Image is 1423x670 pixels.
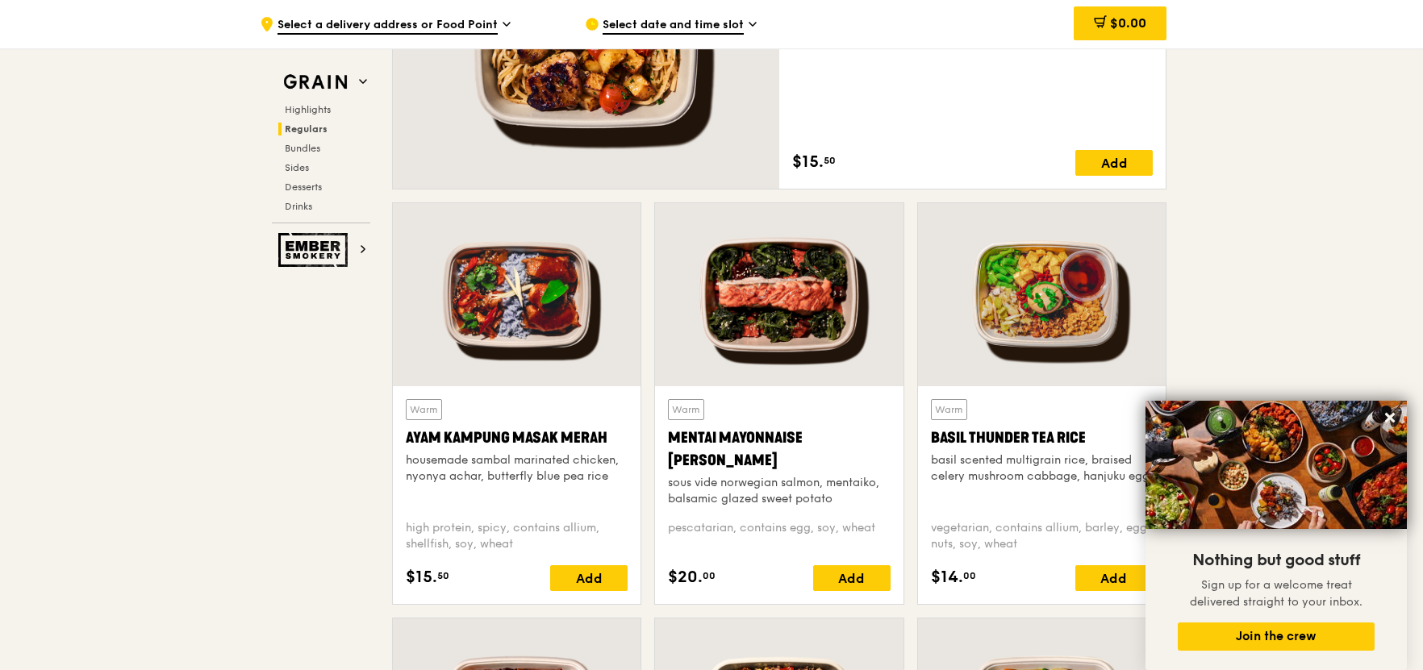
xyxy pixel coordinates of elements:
[406,399,442,420] div: Warm
[668,475,890,507] div: sous vide norwegian salmon, mentaiko, balsamic glazed sweet potato
[668,399,704,420] div: Warm
[931,399,967,420] div: Warm
[406,427,628,449] div: Ayam Kampung Masak Merah
[406,452,628,485] div: housemade sambal marinated chicken, nyonya achar, butterfly blue pea rice
[1190,578,1362,609] span: Sign up for a welcome treat delivered straight to your inbox.
[668,520,890,552] div: pescatarian, contains egg, soy, wheat
[668,427,890,472] div: Mentai Mayonnaise [PERSON_NAME]
[437,569,449,582] span: 50
[792,150,824,174] span: $15.
[1377,405,1403,431] button: Close
[1075,565,1153,591] div: Add
[963,569,976,582] span: 00
[285,104,331,115] span: Highlights
[1110,15,1146,31] span: $0.00
[278,68,353,97] img: Grain web logo
[550,565,628,591] div: Add
[285,123,328,135] span: Regulars
[1178,622,1375,651] button: Join the crew
[285,181,322,193] span: Desserts
[931,427,1153,449] div: Basil Thunder Tea Rice
[931,452,1153,485] div: basil scented multigrain rice, braised celery mushroom cabbage, hanjuku egg
[285,162,309,173] span: Sides
[285,201,312,212] span: Drinks
[406,565,437,589] span: $15.
[813,565,891,591] div: Add
[278,17,498,35] span: Select a delivery address or Food Point
[406,520,628,552] div: high protein, spicy, contains allium, shellfish, soy, wheat
[278,233,353,267] img: Ember Smokery web logo
[1075,150,1153,176] div: Add
[285,143,320,154] span: Bundles
[1192,551,1360,570] span: Nothing but good stuff
[824,154,836,167] span: 50
[668,565,703,589] span: $20.
[603,17,744,35] span: Select date and time slot
[931,565,963,589] span: $14.
[703,569,716,582] span: 00
[931,520,1153,552] div: vegetarian, contains allium, barley, egg, nuts, soy, wheat
[1145,401,1407,529] img: DSC07876-Edit02-Large.jpeg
